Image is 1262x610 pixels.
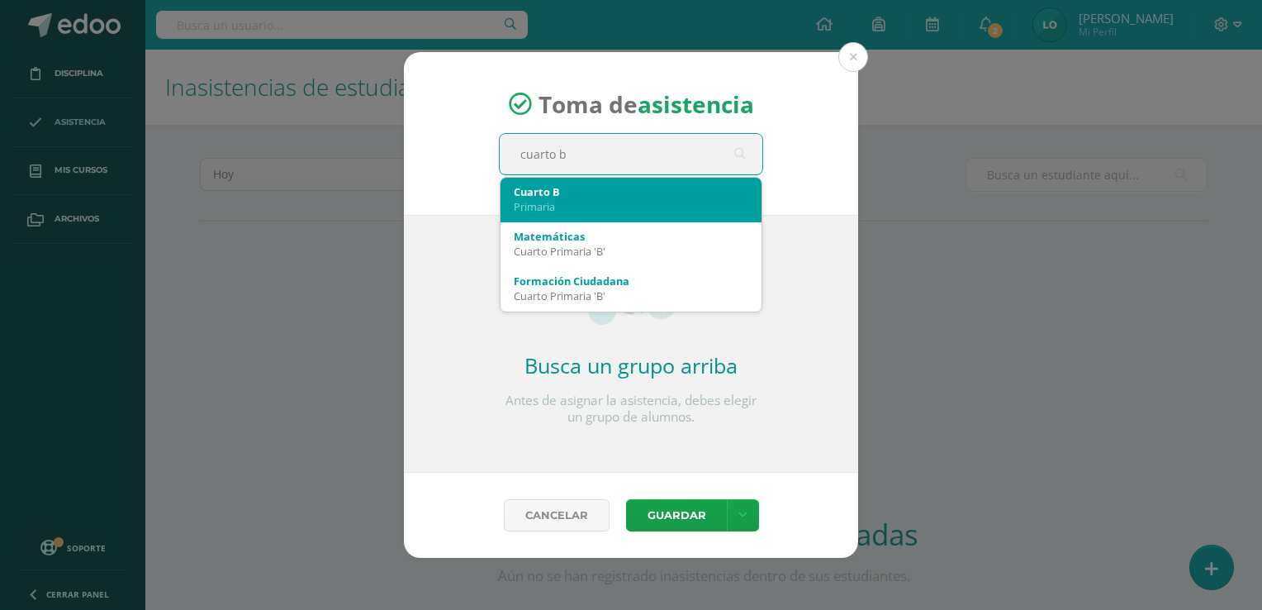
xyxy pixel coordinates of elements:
p: Antes de asignar la asistencia, debes elegir un grupo de alumnos. [499,393,763,426]
h2: Busca un grupo arriba [499,351,763,379]
button: Close (Esc) [838,42,868,72]
span: Toma de [538,88,754,120]
a: Cancelar [504,499,610,531]
div: Primaria [514,199,748,214]
div: Matemáticas [514,229,748,244]
div: Cuarto Primaria 'B' [514,244,748,259]
div: Cuarto B [514,184,748,199]
input: Busca un grado o sección aquí... [500,134,762,174]
div: Cuarto Primaria 'B' [514,288,748,303]
button: Guardar [626,499,727,531]
strong: asistencia [638,88,754,120]
div: Formación Ciudadana [514,274,748,288]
